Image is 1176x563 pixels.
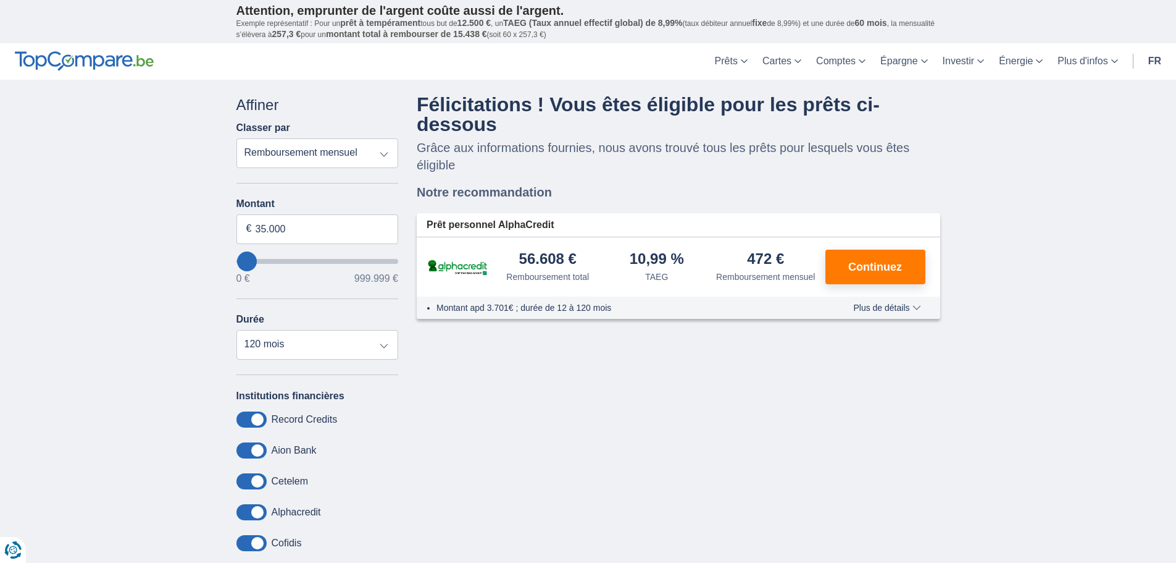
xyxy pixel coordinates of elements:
a: Comptes [809,43,873,80]
div: Affiner [236,95,399,116]
span: montant total à rembourser de 15.438 € [326,29,487,39]
span: 257,3 € [272,29,301,39]
h4: Félicitations ! Vous êtes éligible pour les prêts ci-dessous [417,95,940,134]
a: Cartes [755,43,809,80]
span: fixe [752,18,767,28]
span: Plus de détails [853,303,920,312]
div: Remboursement mensuel [716,271,815,283]
a: Énergie [991,43,1050,80]
label: Classer par [236,122,290,133]
span: TAEG (Taux annuel effectif global) de 8,99% [503,18,682,28]
span: 0 € [236,274,250,284]
input: wantToBorrow [236,259,399,264]
a: Prêts [707,43,755,80]
span: € [246,222,252,236]
p: Grâce aux informations fournies, nous avons trouvé tous les prêts pour lesquels vous êtes éligible [417,139,940,174]
span: 60 mois [855,18,887,28]
button: Continuez [825,250,925,284]
img: TopCompare [15,51,154,71]
div: 472 € [747,252,784,268]
p: Attention, emprunter de l'argent coûte aussi de l'argent. [236,3,940,18]
span: 12.500 € [457,18,491,28]
label: Durée [236,314,264,325]
a: Plus d'infos [1050,43,1125,80]
label: Record Credits [272,414,338,425]
span: 999.999 € [354,274,398,284]
label: Institutions financières [236,391,344,402]
label: Aion Bank [272,445,317,456]
label: Montant [236,198,399,210]
label: Cetelem [272,476,309,487]
label: Cofidis [272,538,302,549]
span: prêt à tempérament [340,18,420,28]
a: Investir [935,43,992,80]
li: Montant apd 3.701€ ; durée de 12 à 120 mois [436,302,817,314]
button: Plus de détails [844,303,930,313]
img: pret personnel AlphaCredit [427,258,488,277]
p: Exemple représentatif : Pour un tous but de , un (taux débiteur annuel de 8,99%) et une durée de ... [236,18,940,40]
div: 10,99 % [630,252,684,268]
a: Épargne [873,43,935,80]
div: Remboursement total [506,271,589,283]
a: fr [1141,43,1169,80]
span: Prêt personnel AlphaCredit [427,218,554,232]
div: 56.608 € [519,252,577,268]
label: Alphacredit [272,507,321,518]
div: TAEG [645,271,668,283]
span: Continuez [848,261,902,273]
